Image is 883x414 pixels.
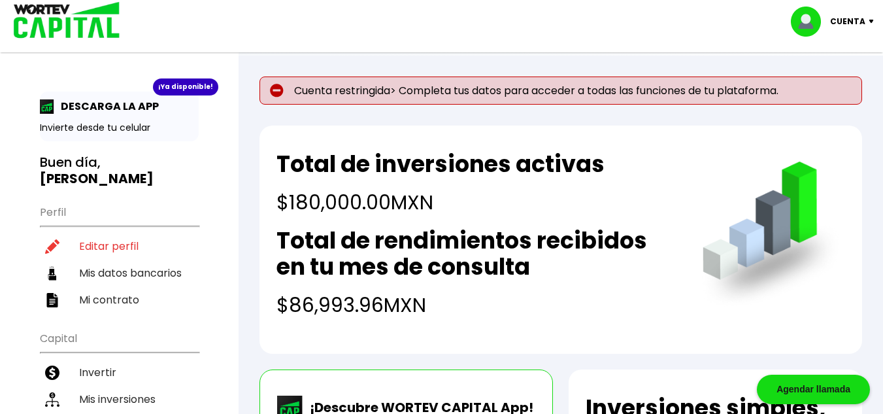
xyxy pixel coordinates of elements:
[276,151,605,177] h2: Total de inversiones activas
[40,154,199,187] h3: Buen día,
[40,169,154,188] b: [PERSON_NAME]
[270,84,284,97] img: error-circle.027baa21.svg
[45,266,59,281] img: datos-icon.10cf9172.svg
[40,99,54,114] img: app-icon
[40,198,199,313] ul: Perfil
[40,386,199,413] a: Mis inversiones
[276,290,676,320] h4: $86,993.96 MXN
[40,359,199,386] a: Invertir
[697,162,845,310] img: grafica.516fef24.png
[40,286,199,313] a: Mi contrato
[865,20,883,24] img: icon-down
[45,366,59,380] img: invertir-icon.b3b967d7.svg
[45,239,59,254] img: editar-icon.952d3147.svg
[830,12,865,31] p: Cuenta
[40,121,199,135] p: Invierte desde tu celular
[276,188,605,217] h4: $180,000.00 MXN
[45,293,59,307] img: contrato-icon.f2db500c.svg
[40,260,199,286] a: Mis datos bancarios
[54,98,159,114] p: DESCARGA LA APP
[259,77,862,105] p: Cuenta restringida> Completa tus datos para acceder a todas las funciones de tu plataforma.
[40,233,199,260] a: Editar perfil
[276,228,676,280] h2: Total de rendimientos recibidos en tu mes de consulta
[45,392,59,407] img: inversiones-icon.6695dc30.svg
[757,375,870,404] div: Agendar llamada
[153,78,218,95] div: ¡Ya disponible!
[791,7,830,37] img: profile-image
